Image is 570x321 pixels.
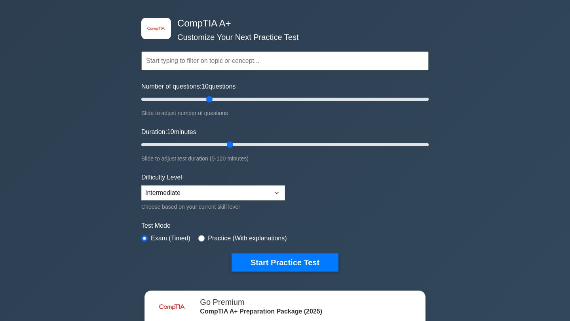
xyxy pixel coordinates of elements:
label: Number of questions: questions [141,82,236,91]
input: Start typing to filter on topic or concept... [141,51,429,70]
label: Test Mode [141,221,429,230]
h4: CompTIA A+ [174,18,390,29]
div: Slide to adjust test duration (5-120 minutes) [141,154,429,163]
label: Exam (Timed) [151,234,190,243]
span: 10 [201,83,209,90]
div: Slide to adjust number of questions [141,108,429,118]
span: 10 [167,128,174,135]
label: Duration: minutes [141,127,196,137]
button: Start Practice Test [232,253,338,272]
label: Difficulty Level [141,173,182,182]
label: Practice (With explanations) [208,234,287,243]
div: Choose based on your current skill level [141,202,285,211]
